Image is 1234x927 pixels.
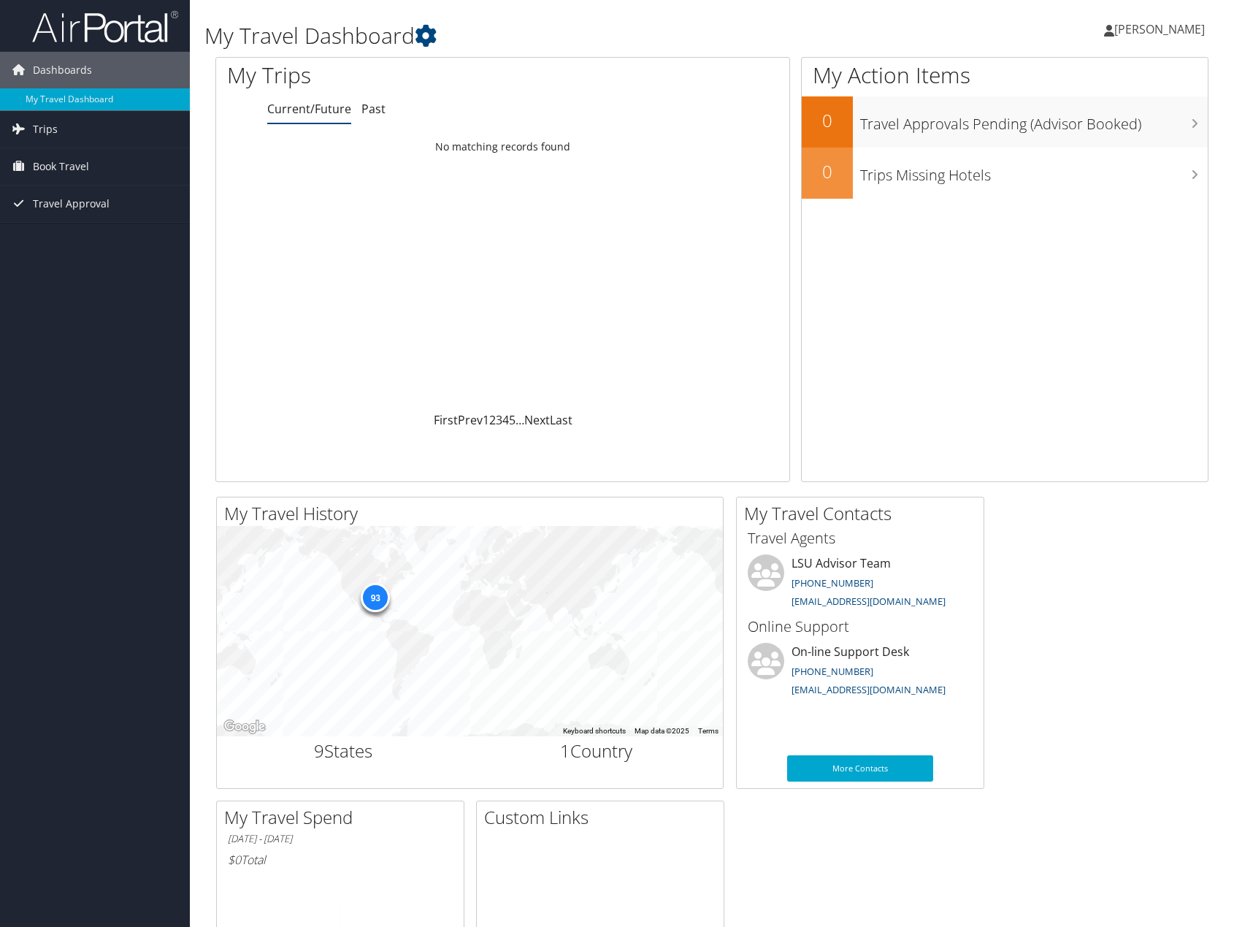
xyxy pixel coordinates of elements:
[635,727,689,735] span: Map data ©2025
[33,186,110,222] span: Travel Approval
[221,717,269,736] img: Google
[484,805,724,830] h2: Custom Links
[502,412,509,428] a: 4
[744,501,984,526] h2: My Travel Contacts
[860,158,1208,186] h3: Trips Missing Hotels
[33,52,92,88] span: Dashboards
[204,20,881,51] h1: My Travel Dashboard
[802,60,1208,91] h1: My Action Items
[216,134,789,160] td: No matching records found
[361,583,390,612] div: 93
[516,412,524,428] span: …
[802,96,1208,148] a: 0Travel Approvals Pending (Advisor Booked)
[1114,21,1205,37] span: [PERSON_NAME]
[787,755,933,782] a: More Contacts
[224,501,723,526] h2: My Travel History
[267,101,351,117] a: Current/Future
[740,554,980,614] li: LSU Advisor Team
[802,148,1208,199] a: 0Trips Missing Hotels
[496,412,502,428] a: 3
[792,665,873,678] a: [PHONE_NUMBER]
[860,107,1208,134] h3: Travel Approvals Pending (Advisor Booked)
[32,9,178,44] img: airportal-logo.png
[228,739,459,763] h2: States
[524,412,550,428] a: Next
[228,852,241,868] span: $0
[740,643,980,703] li: On-line Support Desk
[698,727,718,735] a: Terms (opens in new tab)
[227,60,540,91] h1: My Trips
[33,148,89,185] span: Book Travel
[228,852,453,868] h6: Total
[489,412,496,428] a: 2
[224,805,464,830] h2: My Travel Spend
[550,412,572,428] a: Last
[458,412,483,428] a: Prev
[483,412,489,428] a: 1
[509,412,516,428] a: 5
[563,726,626,736] button: Keyboard shortcuts
[228,832,453,846] h6: [DATE] - [DATE]
[802,108,853,133] h2: 0
[748,617,973,637] h3: Online Support
[802,159,853,184] h2: 0
[434,412,458,428] a: First
[748,528,973,549] h3: Travel Agents
[560,739,570,763] span: 1
[792,683,946,696] a: [EMAIL_ADDRESS][DOMAIN_NAME]
[1104,7,1219,51] a: [PERSON_NAME]
[33,111,58,148] span: Trips
[314,739,324,763] span: 9
[792,595,946,608] a: [EMAIL_ADDRESS][DOMAIN_NAME]
[481,739,713,763] h2: Country
[221,717,269,736] a: Open this area in Google Maps (opens a new window)
[361,101,386,117] a: Past
[792,576,873,590] a: [PHONE_NUMBER]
